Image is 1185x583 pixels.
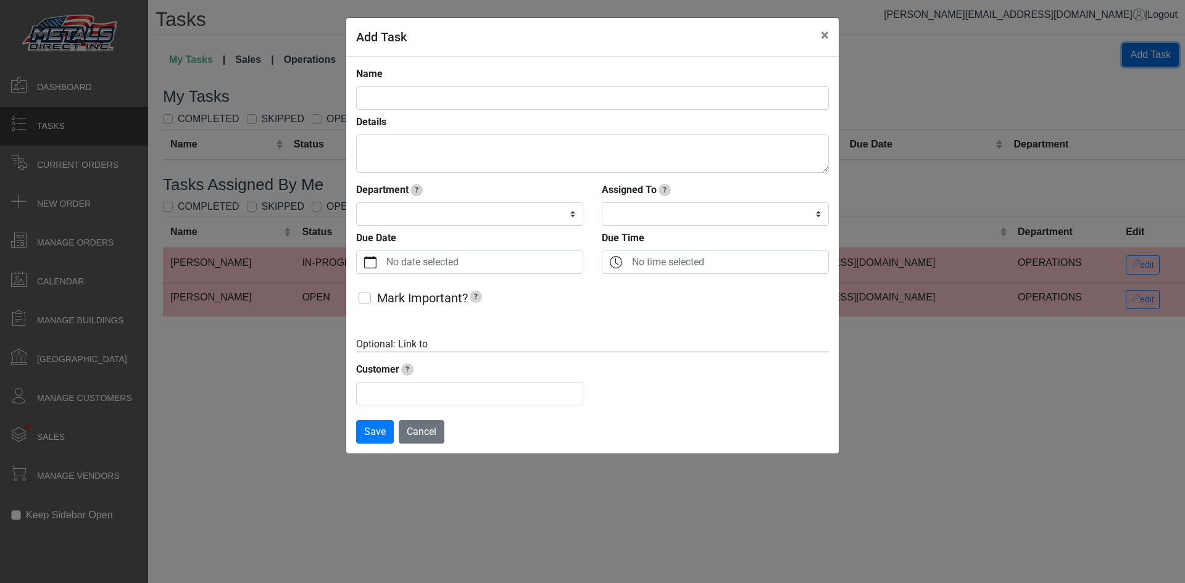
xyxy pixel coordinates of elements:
strong: Name [356,68,383,80]
svg: calendar [364,256,376,268]
span: Start typing to pull up a list of customers. You must select a customer from the list. [401,363,414,376]
span: Track who this task is assigned to [659,184,671,196]
strong: Due Time [602,232,644,244]
span: Marking a task as important will make it show up at the top of task lists [470,291,482,303]
strong: Department [356,184,409,196]
span: Save [364,426,386,437]
label: No time selected [630,251,828,273]
button: Save [356,420,394,444]
button: calendar [357,251,384,273]
strong: Customer [356,363,399,375]
strong: Details [356,116,386,128]
label: No date selected [384,251,583,273]
svg: clock [610,256,622,268]
div: Optional: Link to [356,337,829,352]
span: Selecting a department will automatically assign to an employee in that department [410,184,423,196]
label: Mark Important? [377,289,484,307]
button: Cancel [399,420,444,444]
h5: Add Task [356,28,407,46]
button: Close [811,18,839,52]
strong: Due Date [356,232,396,244]
strong: Assigned To [602,184,657,196]
button: clock [602,251,630,273]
